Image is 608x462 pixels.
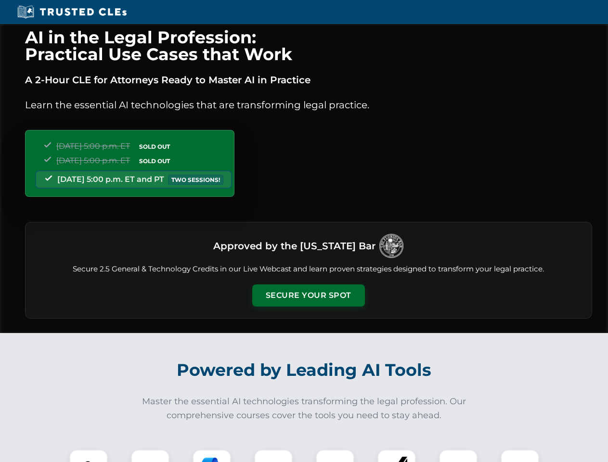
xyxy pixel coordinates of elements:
span: SOLD OUT [136,141,173,152]
img: Logo [379,234,403,258]
img: Trusted CLEs [14,5,129,19]
h3: Approved by the [US_STATE] Bar [213,237,375,255]
span: [DATE] 5:00 p.m. ET [56,156,130,165]
p: A 2-Hour CLE for Attorneys Ready to Master AI in Practice [25,72,592,88]
h1: AI in the Legal Profession: Practical Use Cases that Work [25,29,592,63]
p: Master the essential AI technologies transforming the legal profession. Our comprehensive courses... [136,395,473,423]
p: Secure 2.5 General & Technology Credits in our Live Webcast and learn proven strategies designed ... [37,264,580,275]
span: SOLD OUT [136,156,173,166]
h2: Powered by Leading AI Tools [38,353,571,387]
p: Learn the essential AI technologies that are transforming legal practice. [25,97,592,113]
span: [DATE] 5:00 p.m. ET [56,141,130,151]
button: Secure Your Spot [252,284,365,307]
